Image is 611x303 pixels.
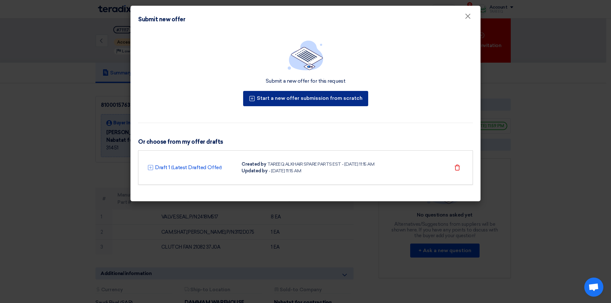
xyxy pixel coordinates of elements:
a: Draft 1 (Latest Drafted Offer) [155,164,222,171]
h3: Or choose from my offer drafts [138,138,473,145]
div: Submit new offer [138,15,185,24]
img: empty_state_list.svg [288,40,323,70]
div: - [DATE] 11:15 AM [269,168,301,174]
button: Close [460,10,476,23]
span: × [465,11,471,24]
div: Submit a new offer for this request [266,78,345,85]
div: Updated by [242,168,267,174]
a: Open chat [584,278,603,297]
button: Start a new offer submission from scratch [243,91,368,106]
div: Created by [242,161,266,168]
div: TAREEQ ALKHAIR SPARE PARTS EST - [DATE] 11:15 AM [267,161,374,168]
